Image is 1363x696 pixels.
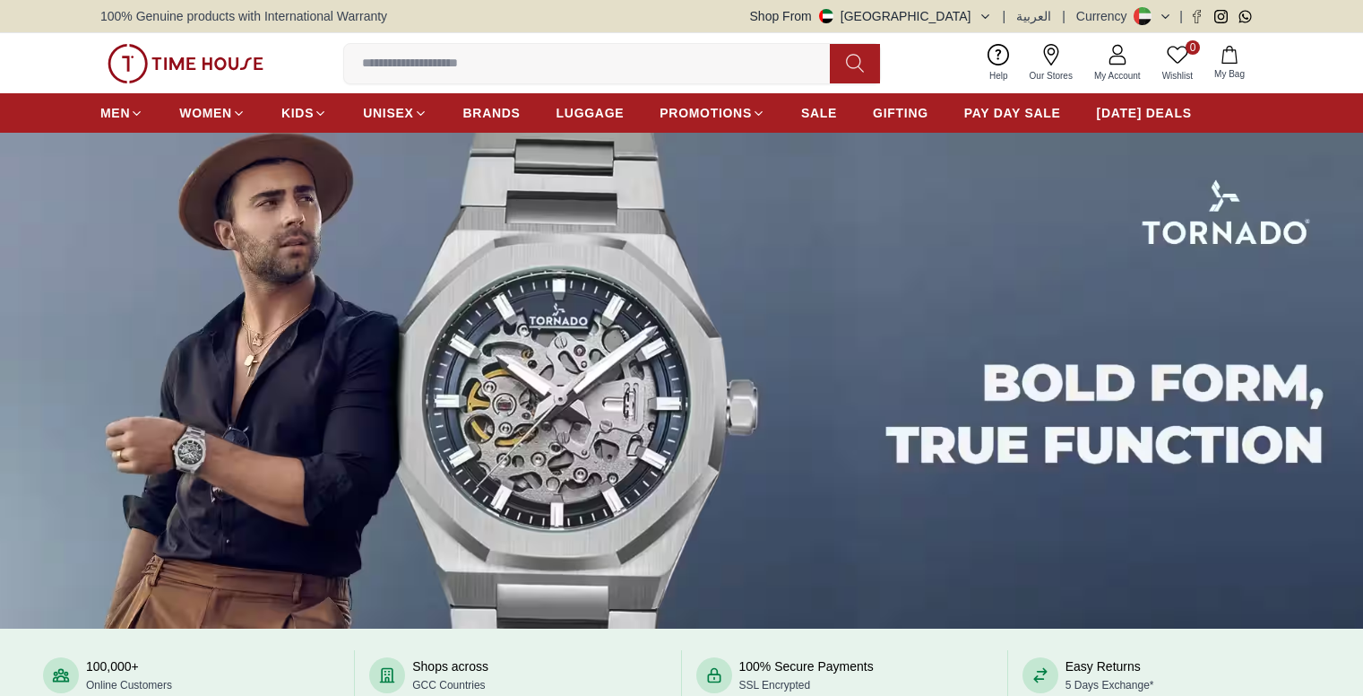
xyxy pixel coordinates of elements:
span: 0 [1186,40,1200,55]
span: Online Customers [86,679,172,692]
div: Currency [1076,7,1134,25]
span: 100% Genuine products with International Warranty [100,7,387,25]
span: SALE [801,104,837,122]
div: 100% Secure Payments [739,657,874,693]
button: Shop From[GEOGRAPHIC_DATA] [750,7,992,25]
div: 100,000+ [86,657,172,693]
img: ... [108,44,263,83]
a: KIDS [281,97,327,129]
span: KIDS [281,104,314,122]
span: | [1062,7,1065,25]
span: My Bag [1207,67,1252,81]
span: My Account [1087,69,1148,83]
span: [DATE] DEALS [1097,104,1192,122]
span: PROMOTIONS [660,104,752,122]
a: PAY DAY SALE [964,97,1061,129]
a: MEN [100,97,143,129]
span: Help [982,69,1015,83]
span: Wishlist [1155,69,1200,83]
div: Easy Returns [1065,657,1154,693]
a: Our Stores [1019,40,1083,86]
span: BRANDS [463,104,521,122]
a: WOMEN [179,97,246,129]
button: My Bag [1203,42,1255,84]
span: | [1003,7,1006,25]
span: WOMEN [179,104,232,122]
span: | [1179,7,1183,25]
a: [DATE] DEALS [1097,97,1192,129]
span: PAY DAY SALE [964,104,1061,122]
a: UNISEX [363,97,427,129]
span: GCC Countries [412,679,485,692]
a: Whatsapp [1238,10,1252,23]
a: Instagram [1214,10,1228,23]
a: LUGGAGE [556,97,625,129]
span: UNISEX [363,104,413,122]
a: Facebook [1190,10,1203,23]
span: 5 Days Exchange* [1065,679,1154,692]
a: PROMOTIONS [660,97,765,129]
span: MEN [100,104,130,122]
a: GIFTING [873,97,928,129]
a: 0Wishlist [1152,40,1203,86]
img: United Arab Emirates [819,9,833,23]
a: BRANDS [463,97,521,129]
a: SALE [801,97,837,129]
div: Shops across [412,657,488,693]
span: GIFTING [873,104,928,122]
button: العربية [1016,7,1051,25]
span: SSL Encrypted [739,679,811,692]
span: LUGGAGE [556,104,625,122]
span: Our Stores [1022,69,1080,83]
a: Help [979,40,1019,86]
